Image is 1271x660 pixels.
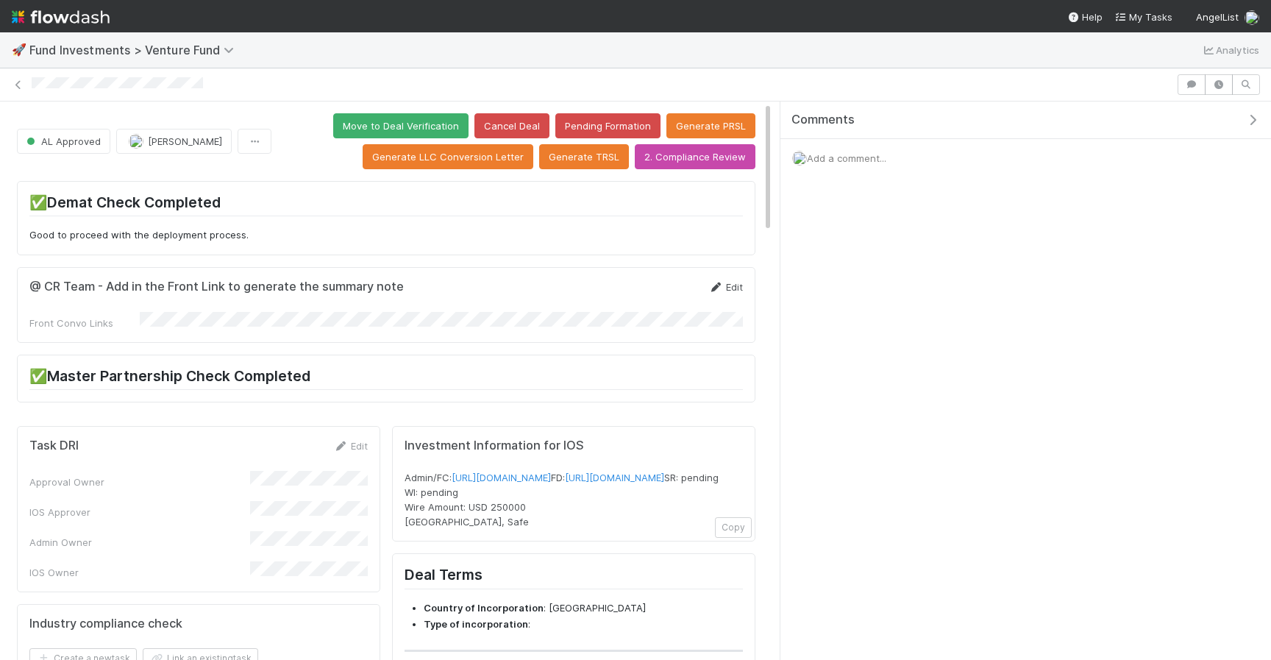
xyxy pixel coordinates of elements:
span: My Tasks [1114,11,1172,23]
button: Generate TRSL [539,144,629,169]
span: AngelList [1196,11,1239,23]
a: My Tasks [1114,10,1172,24]
a: Analytics [1201,41,1259,59]
h5: @ CR Team - Add in the Front Link to generate the summary note [29,280,404,294]
div: IOS Approver [29,505,250,519]
img: avatar_6cb813a7-f212-4ca3-9382-463c76e0b247.png [129,134,143,149]
h2: ✅Demat Check Completed [29,194,743,216]
img: avatar_ac990a78-52d7-40f8-b1fe-cbbd1cda261e.png [792,151,807,166]
button: Generate LLC Conversion Letter [363,144,533,169]
li: : [424,617,743,632]
h2: ✅Master Partnership Check Completed [29,367,743,390]
h5: Industry compliance check [29,617,182,631]
h5: Investment Information for IOS [405,439,743,453]
button: Move to Deal Verification [333,113,469,138]
span: [PERSON_NAME] [148,135,222,147]
img: logo-inverted-e16ddd16eac7371096b0.svg [12,4,110,29]
button: Copy [715,517,752,538]
p: Good to proceed with the deployment process. [29,228,743,243]
div: Approval Owner [29,475,250,489]
div: Help [1067,10,1103,24]
h5: Task DRI [29,439,79,453]
span: Admin/FC: FD: SR: pending WI: pending Wire Amount: USD 250000 [GEOGRAPHIC_DATA], Safe [405,472,719,528]
a: [URL][DOMAIN_NAME] [565,472,664,483]
strong: Country of Incorporation [424,602,544,614]
span: Comments [791,113,855,127]
span: 🚀 [12,43,26,56]
button: 2. Compliance Review [635,144,755,169]
li: : [GEOGRAPHIC_DATA] [424,601,743,616]
span: Fund Investments > Venture Fund [29,43,241,57]
button: Generate PRSL [666,113,755,138]
a: [URL][DOMAIN_NAME] [452,472,551,483]
span: AL Approved [24,135,101,147]
strong: Type of incorporation [424,618,528,630]
button: Pending Formation [555,113,661,138]
button: [PERSON_NAME] [116,129,232,154]
div: Front Convo Links [29,316,140,330]
button: AL Approved [17,129,110,154]
div: IOS Owner [29,565,250,580]
button: Cancel Deal [474,113,549,138]
h2: Deal Terms [405,566,743,589]
div: Admin Owner [29,535,250,550]
span: Add a comment... [807,152,886,164]
a: Edit [333,440,368,452]
a: Edit [708,281,743,293]
img: avatar_ac990a78-52d7-40f8-b1fe-cbbd1cda261e.png [1245,10,1259,25]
